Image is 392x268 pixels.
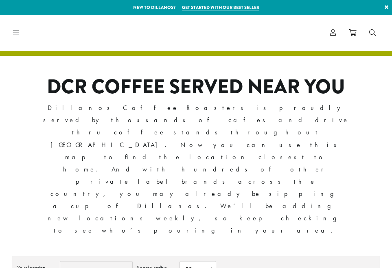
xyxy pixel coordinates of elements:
[363,26,382,40] a: Search
[43,75,349,99] h1: DCR COFFEE SERVED NEAR YOU
[182,4,259,11] a: Get started with our best seller
[43,102,349,237] p: Dillanos Coffee Roasters is proudly served by thousands of cafes and drive thru coffee stands thr...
